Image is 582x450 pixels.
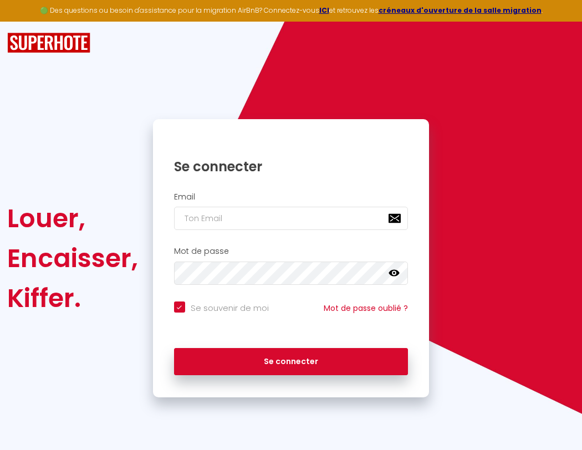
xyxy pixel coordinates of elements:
[7,33,90,53] img: SuperHote logo
[174,207,409,230] input: Ton Email
[174,192,409,202] h2: Email
[174,348,409,376] button: Se connecter
[7,238,138,278] div: Encaisser,
[174,158,409,175] h1: Se connecter
[324,303,408,314] a: Mot de passe oublié ?
[7,198,138,238] div: Louer,
[319,6,329,15] a: ICI
[174,247,409,256] h2: Mot de passe
[379,6,542,15] a: créneaux d'ouverture de la salle migration
[7,278,138,318] div: Kiffer.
